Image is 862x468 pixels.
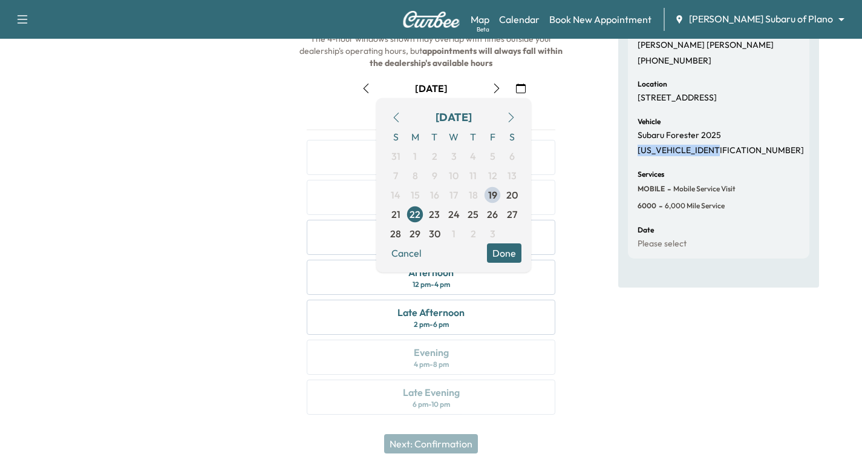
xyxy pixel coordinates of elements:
h6: Date [638,226,654,234]
span: 13 [508,168,517,183]
span: 29 [410,226,420,241]
span: 8 [413,168,418,183]
p: [STREET_ADDRESS] [638,93,717,104]
span: 7 [393,168,398,183]
button: Cancel [386,243,427,263]
span: F [483,127,502,147]
p: [PERSON_NAME] [PERSON_NAME] [638,40,774,51]
span: MOBILE [638,184,665,194]
span: - [656,200,662,212]
span: Mobile Service Visit [671,184,736,194]
span: 27 [507,207,517,222]
span: 10 [449,168,459,183]
span: 26 [487,207,498,222]
span: 22 [410,207,420,222]
span: 1 [452,226,455,241]
span: 3 [490,226,495,241]
div: 12 pm - 4 pm [413,280,450,289]
b: appointments will always fall within the dealership's available hours [370,45,564,68]
button: Done [487,243,521,263]
span: W [444,127,463,147]
div: 2 pm - 6 pm [414,320,449,329]
div: [DATE] [436,109,472,126]
h6: Location [638,81,667,88]
p: [PHONE_NUMBER] [638,56,711,67]
span: 20 [506,188,518,202]
a: Book New Appointment [549,12,651,27]
span: 24 [448,207,460,222]
span: - [665,183,671,195]
span: 16 [430,188,439,202]
span: T [425,127,444,147]
div: [DATE] [415,82,448,95]
span: 23 [429,207,440,222]
span: 18 [469,188,478,202]
span: 14 [391,188,400,202]
span: 30 [429,226,440,241]
div: Late Afternoon [397,305,465,320]
span: M [405,127,425,147]
span: 28 [390,226,401,241]
span: 21 [391,207,400,222]
span: 11 [469,168,477,183]
span: 4 [470,149,476,163]
span: S [502,127,521,147]
span: 6 [509,149,515,163]
span: T [463,127,483,147]
span: S [386,127,405,147]
span: 19 [488,188,497,202]
a: MapBeta [471,12,489,27]
span: 12 [488,168,497,183]
span: 6000 [638,201,656,211]
h6: Services [638,171,664,178]
span: 3 [451,149,457,163]
span: 31 [391,149,400,163]
span: 9 [432,168,437,183]
span: [PERSON_NAME] Subaru of Plano [689,12,833,26]
a: Calendar [499,12,540,27]
div: Beta [477,25,489,34]
img: Curbee Logo [402,11,460,28]
span: 5 [490,149,495,163]
p: [US_VEHICLE_IDENTIFICATION_NUMBER] [638,145,804,156]
span: 17 [449,188,458,202]
span: 15 [411,188,420,202]
span: 2 [432,149,437,163]
p: Subaru Forester 2025 [638,130,721,141]
h6: Vehicle [638,118,661,125]
span: 2 [471,226,476,241]
p: Please select [638,239,687,249]
span: 25 [468,207,478,222]
span: 1 [413,149,417,163]
span: 6,000 mile Service [662,201,725,211]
